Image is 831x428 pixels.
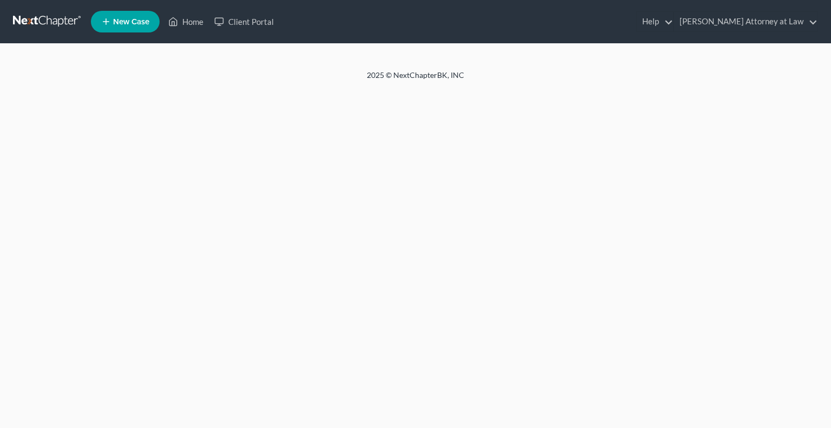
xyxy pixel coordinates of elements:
a: Home [163,12,209,31]
new-legal-case-button: New Case [91,11,160,32]
div: 2025 © NextChapterBK, INC [107,70,724,89]
a: [PERSON_NAME] Attorney at Law [674,12,817,31]
a: Client Portal [209,12,279,31]
a: Help [637,12,673,31]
